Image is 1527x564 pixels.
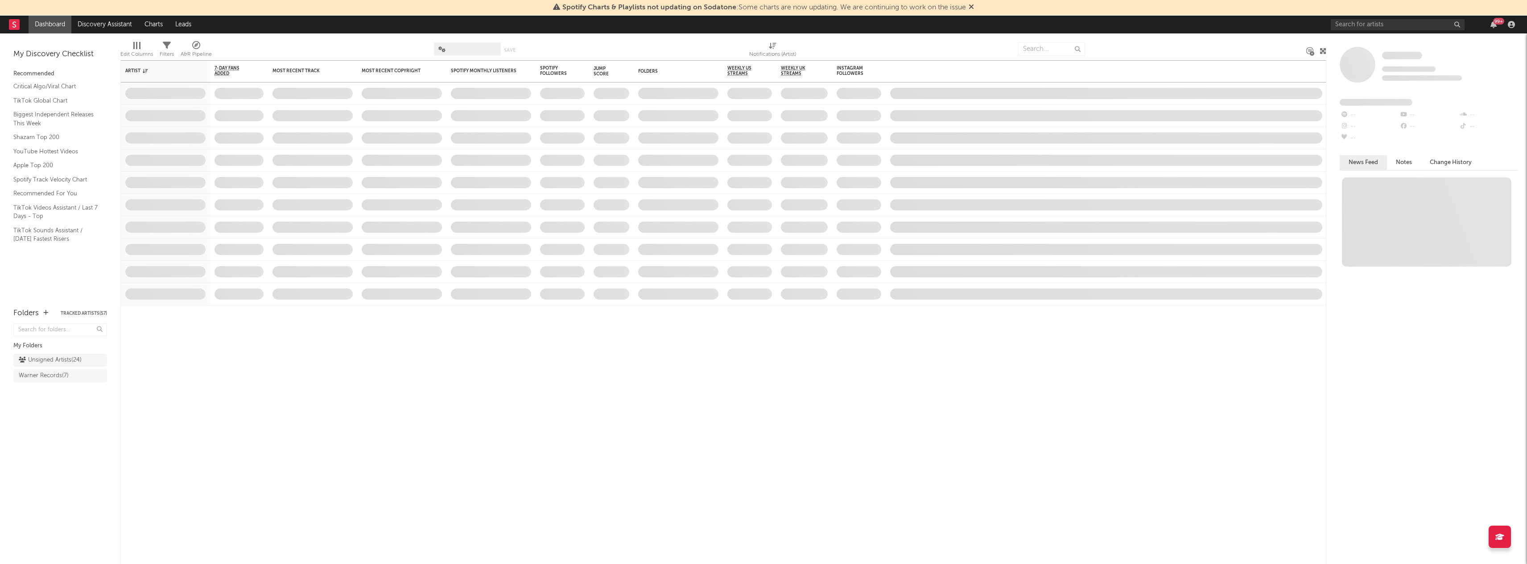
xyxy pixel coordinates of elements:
[362,68,429,74] div: Most Recent Copyright
[19,355,82,366] div: Unsigned Artists ( 24 )
[749,38,796,64] div: Notifications (Artist)
[1340,121,1399,132] div: --
[562,4,736,11] span: Spotify Charts & Playlists not updating on Sodatone
[13,49,107,60] div: My Discovery Checklist
[1459,109,1518,121] div: --
[451,68,518,74] div: Spotify Monthly Listeners
[969,4,974,11] span: Dismiss
[727,66,759,76] span: Weekly US Streams
[125,68,192,74] div: Artist
[1340,155,1387,170] button: News Feed
[540,66,571,76] div: Spotify Followers
[160,49,174,60] div: Filters
[781,66,814,76] span: Weekly UK Streams
[1018,42,1085,56] input: Search...
[215,66,250,76] span: 7-Day Fans Added
[138,16,169,33] a: Charts
[562,4,966,11] span: : Some charts are now updating. We are continuing to work on the issue
[13,323,107,336] input: Search for folders...
[181,49,212,60] div: A&R Pipeline
[181,38,212,64] div: A&R Pipeline
[13,175,98,185] a: Spotify Track Velocity Chart
[1459,121,1518,132] div: --
[13,147,98,156] a: YouTube Hottest Videos
[1340,99,1412,106] span: Fans Added by Platform
[120,49,153,60] div: Edit Columns
[1331,19,1465,30] input: Search for artists
[749,49,796,60] div: Notifications (Artist)
[1340,132,1399,144] div: --
[13,203,98,221] a: TikTok Videos Assistant / Last 7 Days - Top
[504,48,516,53] button: Save
[1382,66,1436,72] span: Tracking Since: [DATE]
[1340,109,1399,121] div: --
[13,354,107,367] a: Unsigned Artists(24)
[19,371,69,381] div: Warner Records ( 7 )
[1421,155,1481,170] button: Change History
[13,369,107,383] a: Warner Records(7)
[13,69,107,79] div: Recommended
[29,16,71,33] a: Dashboard
[61,311,107,316] button: Tracked Artists(57)
[1399,109,1458,121] div: --
[1382,52,1422,59] span: Some Artist
[594,66,616,77] div: Jump Score
[71,16,138,33] a: Discovery Assistant
[837,66,868,76] div: Instagram Followers
[272,68,339,74] div: Most Recent Track
[169,16,198,33] a: Leads
[1382,75,1462,81] span: 0 fans last week
[120,38,153,64] div: Edit Columns
[13,226,98,244] a: TikTok Sounds Assistant / [DATE] Fastest Risers
[160,38,174,64] div: Filters
[1382,51,1422,60] a: Some Artist
[13,132,98,142] a: Shazam Top 200
[1493,18,1504,25] div: 99 +
[13,82,98,91] a: Critical Algo/Viral Chart
[13,96,98,106] a: TikTok Global Chart
[1490,21,1497,28] button: 99+
[13,189,98,198] a: Recommended For You
[13,161,98,170] a: Apple Top 200
[13,341,107,351] div: My Folders
[1387,155,1421,170] button: Notes
[1399,121,1458,132] div: --
[13,308,39,319] div: Folders
[638,69,705,74] div: Folders
[13,110,98,128] a: Biggest Independent Releases This Week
